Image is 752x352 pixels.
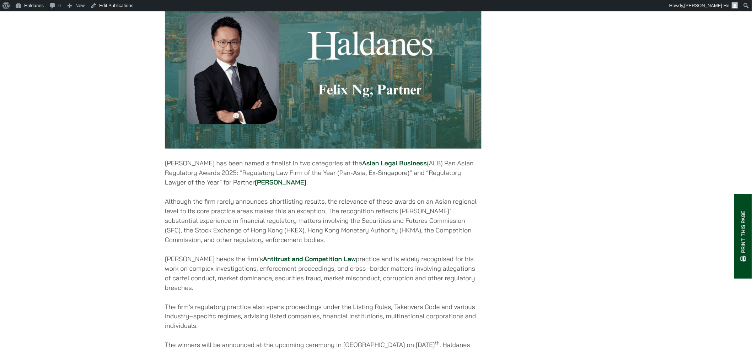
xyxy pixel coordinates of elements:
p: [PERSON_NAME] heads the firm’s practice and is widely recognised for his work on complex investig... [165,254,482,292]
span: [PERSON_NAME] He [684,3,730,8]
p: Although the firm rarely announces shortlisting results, the relevance of these awards on an Asia... [165,197,482,244]
p: [PERSON_NAME] has been named a finalist in two categories at the (ALB) Pan Asian Regulatory Award... [165,158,482,187]
a: Antitrust and Competition Law [263,255,356,263]
p: The firm’s regulatory practice also spans proceedings under the Listing Rules, Takeovers Code and... [165,302,482,331]
a: [PERSON_NAME] [255,178,306,186]
sup: th [435,340,440,346]
a: Asian Legal Business [362,159,427,167]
